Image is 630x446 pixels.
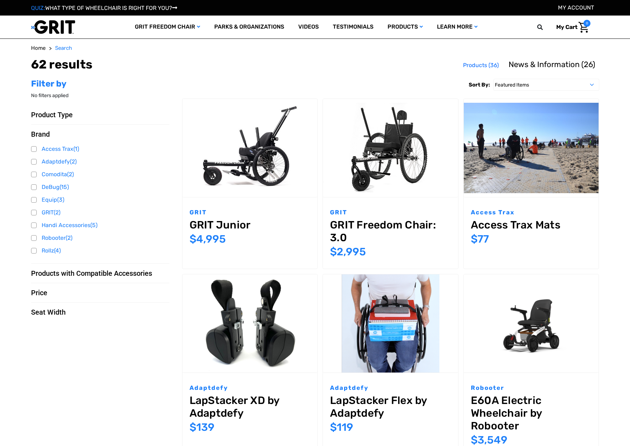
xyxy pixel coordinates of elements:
[471,219,592,231] a: Access Trax Mats,$77.00
[31,156,169,167] a: Adaptdefy(2)
[67,171,74,178] span: (2)
[31,182,169,192] a: DeBug(15)
[190,233,226,245] span: $4,995
[60,184,69,190] span: (15)
[207,16,291,38] a: Parks & Organizations
[190,394,311,420] a: LapStacker XD by Adaptdefy,$139.00
[57,196,64,203] span: (3)
[31,233,169,243] a: Robooter(2)
[31,195,169,205] a: Equip(3)
[31,20,75,34] img: GRIT All-Terrain Wheelchair and Mobility Equipment
[31,45,46,51] span: Home
[330,421,353,434] span: $119
[323,274,458,372] img: LapStacker Flex by Adaptdefy
[558,4,594,11] a: Account
[551,20,590,35] a: Cart with 0 items
[31,92,169,99] p: No filters applied
[330,245,366,258] span: $2,995
[31,130,169,138] button: Brand
[330,219,451,244] a: GRIT Freedom Chair: 3.0,$2,995.00
[73,145,79,152] span: (1)
[190,208,311,217] p: GRIT
[430,16,485,38] a: Learn More
[323,274,458,372] a: LapStacker Flex by Adaptdefy,$119.00
[31,207,169,218] a: GRIT(2)
[182,99,318,197] a: GRIT Junior,$4,995.00
[190,421,215,434] span: $139
[31,269,169,278] button: Products with Compatible Accessories
[464,103,599,193] img: Access Trax Mats
[190,383,311,393] p: Adaptdefy
[291,16,326,38] a: Videos
[90,222,97,228] span: (5)
[54,247,61,254] span: (4)
[464,274,599,372] a: E60A Electric Wheelchair by Robooter,$3,549.00
[31,44,46,52] a: Home
[509,60,595,69] span: News & Information (26)
[323,99,458,197] a: GRIT Freedom Chair: 3.0,$2,995.00
[31,245,169,256] a: Rollz(4)
[471,383,592,393] p: Robooter
[31,220,169,231] a: Handi Accessories(5)
[31,308,66,316] span: Seat Width
[31,111,169,119] button: Product Type
[55,45,72,51] span: Search
[31,58,93,72] h1: 62 results
[190,219,311,231] a: GRIT Junior,$4,995.00
[31,130,50,138] span: Brand
[31,144,169,154] a: Access Trax(1)
[471,208,592,217] p: Access Trax
[31,79,169,89] h2: Filter by
[330,208,451,217] p: GRIT
[182,274,318,372] a: LapStacker XD by Adaptdefy,$139.00
[540,20,551,35] input: Search
[471,394,592,432] a: E60A Electric Wheelchair by Robooter,$3,549.00
[471,233,489,245] span: $77
[330,394,451,420] a: LapStacker Flex by Adaptdefy,$119.00
[380,16,430,38] a: Products
[326,16,380,38] a: Testimonials
[55,44,72,52] a: Search
[31,289,47,297] span: Price
[54,209,60,216] span: (2)
[31,5,177,11] a: QUIZ:WHAT TYPE OF WHEELCHAIR IS RIGHT FOR YOU?
[578,22,589,33] img: Cart
[323,103,458,193] img: GRIT Freedom Chair: 3.0
[463,62,499,69] span: Products (36)
[66,234,72,241] span: (2)
[31,269,152,278] span: Products with Compatible Accessories
[464,274,599,372] img: E60A Electric Wheelchair by Robooter
[31,5,45,11] span: QUIZ:
[31,289,169,297] button: Price
[31,308,169,316] button: Seat Width
[128,16,207,38] a: GRIT Freedom Chair
[182,103,318,193] img: GRIT Junior: GRIT Freedom Chair all terrain wheelchair engineered specifically for kids
[469,79,490,91] label: Sort By:
[70,158,77,165] span: (2)
[464,99,599,197] a: Access Trax Mats,$77.00
[556,24,577,30] span: My Cart
[330,383,451,393] p: Adaptdefy
[31,44,599,52] nav: Breadcrumb
[583,20,590,27] span: 0
[182,274,318,372] img: LapStacker XD by Adaptdefy
[31,111,73,119] span: Product Type
[31,169,169,180] a: Comodita(2)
